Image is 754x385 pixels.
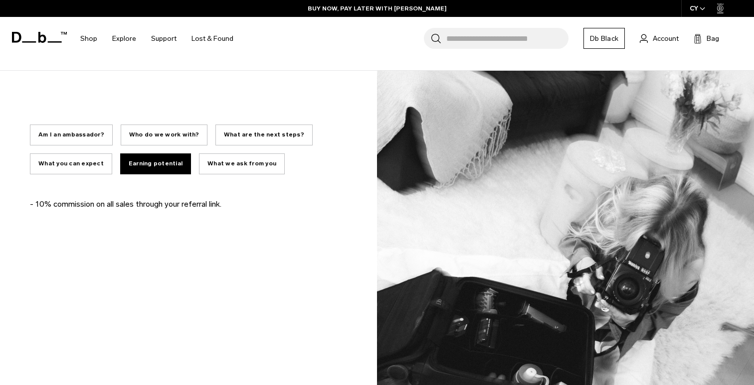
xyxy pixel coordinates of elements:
[199,153,285,174] button: What we ask from you
[151,21,177,56] a: Support
[653,33,679,44] span: Account
[120,153,191,174] button: Earning potential
[308,4,447,13] a: BUY NOW, PAY LATER WITH [PERSON_NAME]
[191,21,233,56] a: Lost & Found
[121,125,207,145] button: Who do we work with?
[583,28,625,49] a: Db Black
[73,17,241,60] nav: Main Navigation
[112,21,136,56] a: Explore
[30,153,112,174] button: What you can expect
[215,125,313,145] button: What are the next steps?
[694,32,719,44] button: Bag
[640,32,679,44] a: Account
[30,125,113,145] button: Am I an ambassador?
[707,33,719,44] span: Bag
[30,198,239,210] p: - 10% commission on all sales through your referral link.
[80,21,97,56] a: Shop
